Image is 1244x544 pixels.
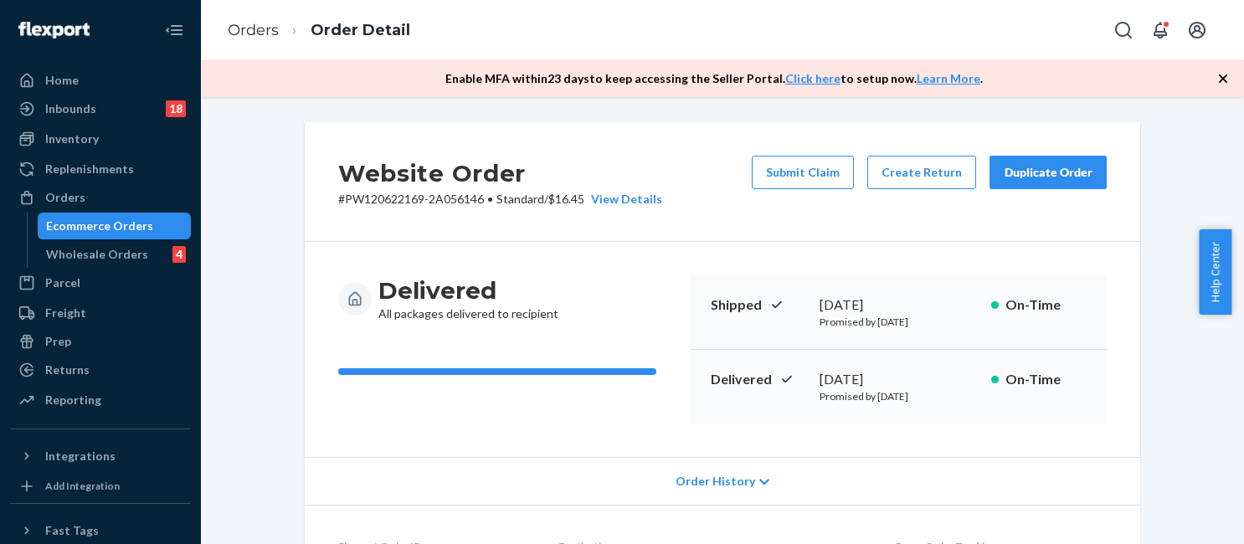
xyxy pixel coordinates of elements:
a: Orders [10,184,191,211]
div: Inventory [45,131,99,147]
div: Returns [45,362,90,378]
button: Integrations [10,443,191,470]
a: Order Detail [311,21,410,39]
div: All packages delivered to recipient [378,275,558,322]
p: Enable MFA within 23 days to keep accessing the Seller Portal. to setup now. . [445,70,983,87]
div: Fast Tags [45,522,99,539]
div: Reporting [45,392,101,408]
img: Flexport logo [18,22,90,38]
a: Learn More [917,71,980,85]
span: Standard [496,192,544,206]
div: Freight [45,305,86,321]
a: Click here [785,71,840,85]
div: Orders [45,189,85,206]
button: Submit Claim [752,156,854,189]
a: Orders [228,21,279,39]
button: Create Return [867,156,976,189]
ol: breadcrumbs [214,6,424,55]
div: [DATE] [820,370,978,389]
div: Wholesale Orders [46,246,148,263]
a: Inventory [10,126,191,152]
a: Ecommerce Orders [38,213,192,239]
p: Promised by [DATE] [820,389,978,403]
div: Ecommerce Orders [46,218,153,234]
iframe: Opens a widget where you can chat to one of our agents [1138,494,1227,536]
div: Integrations [45,448,116,464]
a: Replenishments [10,156,191,182]
a: Freight [10,300,191,326]
a: Home [10,67,191,94]
a: Wholesale Orders4 [38,241,192,268]
a: Prep [10,328,191,355]
button: Help Center [1199,229,1231,315]
button: Open account menu [1180,13,1214,47]
button: Open Search Box [1107,13,1140,47]
button: Open notifications [1144,13,1177,47]
p: Shipped [711,295,806,315]
button: View Details [584,191,662,208]
h3: Delivered [378,275,558,305]
button: Close Navigation [157,13,191,47]
div: Prep [45,333,71,350]
p: Promised by [DATE] [820,315,978,329]
div: [DATE] [820,295,978,315]
div: Parcel [45,275,80,291]
a: Add Integration [10,476,191,496]
div: Home [45,72,79,89]
a: Reporting [10,387,191,413]
p: Delivered [711,370,806,389]
button: Duplicate Order [990,156,1107,189]
div: 4 [172,246,186,263]
span: Order History [676,473,755,490]
a: Inbounds18 [10,95,191,122]
div: 18 [166,100,186,117]
div: Add Integration [45,479,120,493]
p: On-Time [1005,295,1087,315]
a: Parcel [10,269,191,296]
div: Replenishments [45,161,134,177]
p: # PW120622169-2A056146 / $16.45 [338,191,662,208]
span: • [487,192,493,206]
h2: Website Order [338,156,662,191]
p: On-Time [1005,370,1087,389]
div: Inbounds [45,100,96,117]
button: Fast Tags [10,517,191,544]
a: Returns [10,357,191,383]
div: Duplicate Order [1004,164,1092,181]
